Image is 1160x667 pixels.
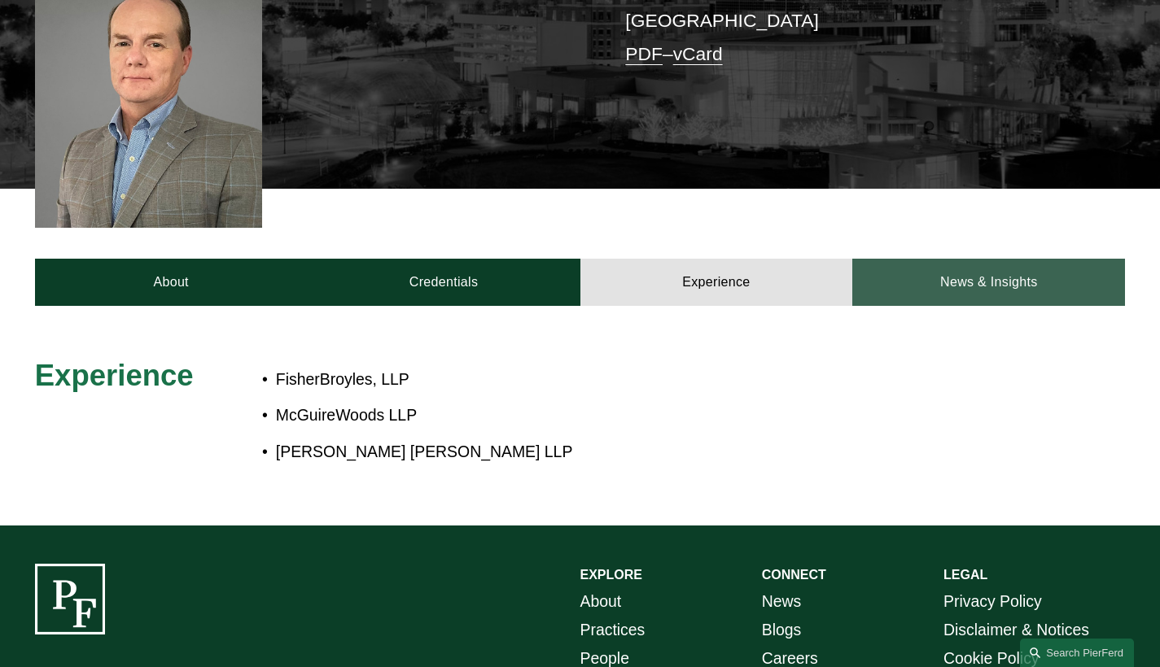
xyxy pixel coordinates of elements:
a: Blogs [762,616,802,644]
p: McGuireWoods LLP [276,401,989,429]
strong: LEGAL [943,568,987,582]
span: Experience [35,359,194,392]
p: FisherBroyles, LLP [276,365,989,394]
a: Practices [580,616,646,644]
a: Experience [580,259,853,306]
p: [PERSON_NAME] [PERSON_NAME] LLP [276,438,989,466]
a: News & Insights [852,259,1125,306]
a: PDF [625,43,663,64]
a: Privacy Policy [943,587,1042,616]
a: Disclaimer & Notices [943,616,1089,644]
a: vCard [673,43,723,64]
strong: CONNECT [762,568,826,582]
a: Credentials [308,259,580,306]
a: About [580,587,622,616]
strong: EXPLORE [580,568,642,582]
a: Search this site [1020,639,1134,667]
a: News [762,587,802,616]
a: About [35,259,308,306]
